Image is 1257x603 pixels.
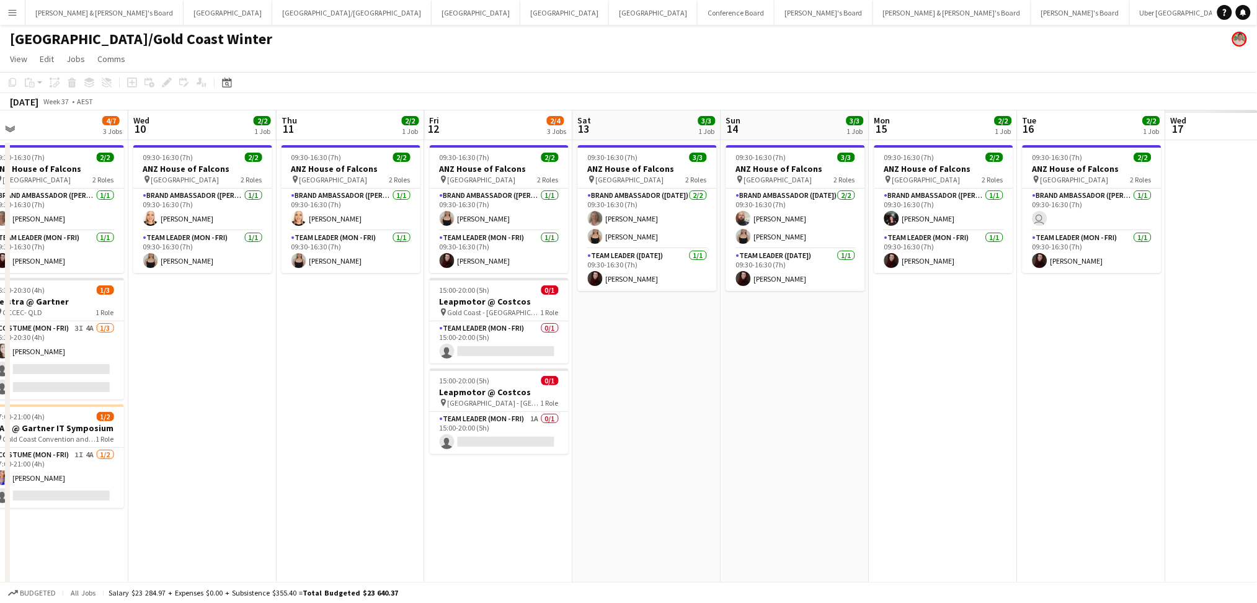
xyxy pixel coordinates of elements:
[1232,32,1247,47] app-user-avatar: Arrence Torres
[1031,1,1130,25] button: [PERSON_NAME]'s Board
[698,1,775,25] button: Conference Board
[609,1,698,25] button: [GEOGRAPHIC_DATA]
[109,588,398,597] div: Salary $23 284.97 + Expenses $0.00 + Subsistence $355.40 =
[6,586,58,600] button: Budgeted
[272,1,432,25] button: [GEOGRAPHIC_DATA]/[GEOGRAPHIC_DATA]
[184,1,272,25] button: [GEOGRAPHIC_DATA]
[775,1,873,25] button: [PERSON_NAME]'s Board
[303,588,398,597] span: Total Budgeted $23 640.37
[432,1,520,25] button: [GEOGRAPHIC_DATA]
[520,1,609,25] button: [GEOGRAPHIC_DATA]
[1130,1,1235,25] button: Uber [GEOGRAPHIC_DATA]
[25,1,184,25] button: [PERSON_NAME] & [PERSON_NAME]'s Board
[873,1,1031,25] button: [PERSON_NAME] & [PERSON_NAME]'s Board
[68,588,98,597] span: All jobs
[20,589,56,597] span: Budgeted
